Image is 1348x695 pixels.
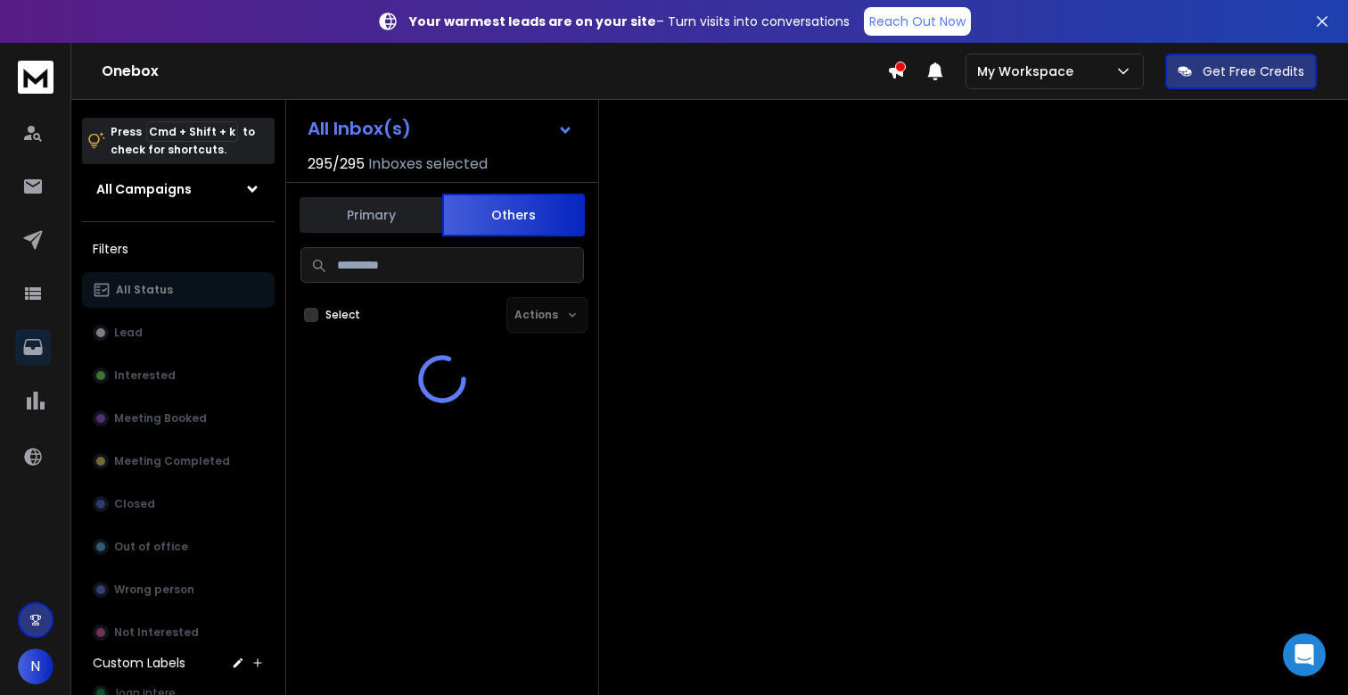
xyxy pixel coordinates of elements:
p: Press to check for shortcuts. [111,123,255,159]
h3: Filters [82,236,275,261]
div: Open Intercom Messenger [1283,633,1326,676]
h3: Inboxes selected [368,153,488,175]
button: Others [442,194,585,236]
button: Primary [300,195,442,235]
img: logo [18,61,53,94]
p: My Workspace [977,62,1081,80]
a: Reach Out Now [864,7,971,36]
button: N [18,649,53,684]
h1: All Campaigns [96,180,192,198]
button: All Campaigns [82,171,275,207]
p: – Turn visits into conversations [409,12,850,30]
p: Get Free Credits [1203,62,1304,80]
span: Cmd + Shift + k [146,121,238,142]
h3: Custom Labels [93,654,185,672]
h1: All Inbox(s) [308,120,411,137]
button: All Inbox(s) [293,111,588,146]
span: 295 / 295 [308,153,365,175]
button: Get Free Credits [1165,54,1317,89]
p: Reach Out Now [869,12,966,30]
label: Select [325,308,360,322]
h1: Onebox [102,61,887,82]
strong: Your warmest leads are on your site [409,12,656,30]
